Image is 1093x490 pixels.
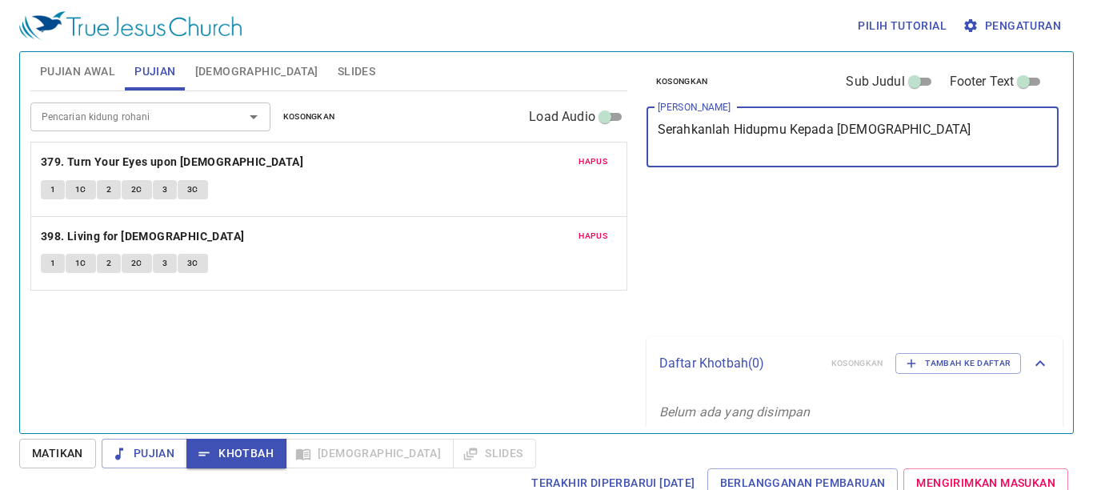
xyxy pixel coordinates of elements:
span: Load Audio [529,107,595,127]
span: Pujian [134,62,175,82]
button: 1 [41,254,65,273]
span: Matikan [32,444,83,464]
button: 379. Turn Your Eyes upon [DEMOGRAPHIC_DATA] [41,152,306,172]
button: Kosongkan [274,107,345,127]
button: Pujian [102,439,187,468]
span: Khotbah [199,444,274,464]
span: 2 [106,183,111,197]
span: Sub Judul [846,72,904,91]
textarea: Serahkanlah Hidupmu Kepada [DEMOGRAPHIC_DATA] [658,122,1048,152]
span: Slides [338,62,375,82]
span: 1 [50,256,55,271]
span: 3C [187,256,198,271]
span: Pengaturan [966,16,1061,36]
button: Hapus [569,227,617,246]
button: Khotbah [186,439,286,468]
button: Tambah ke Daftar [895,353,1021,374]
span: 1 [50,183,55,197]
span: Hapus [579,155,607,169]
button: 3 [153,254,177,273]
button: 3 [153,180,177,199]
i: Belum ada yang disimpan [659,404,810,420]
button: 1 [41,180,65,199]
img: True Jesus Church [19,11,242,40]
button: Kosongkan [647,72,718,91]
span: Tambah ke Daftar [906,356,1011,371]
span: Pilih tutorial [858,16,947,36]
button: Pengaturan [959,11,1067,41]
button: Open [242,106,265,128]
span: 2C [131,256,142,271]
button: 1C [66,180,96,199]
span: Hapus [579,229,607,243]
span: Pujian [114,444,174,464]
button: 398. Living for [DEMOGRAPHIC_DATA] [41,227,247,247]
button: 2C [122,254,152,273]
span: [DEMOGRAPHIC_DATA] [195,62,318,82]
span: Footer Text [950,72,1015,91]
button: Pilih tutorial [851,11,953,41]
button: 2 [97,180,121,199]
button: 1C [66,254,96,273]
span: Kosongkan [283,110,335,124]
div: Daftar Khotbah(0)KosongkanTambah ke Daftar [647,337,1063,390]
b: 379. Turn Your Eyes upon [DEMOGRAPHIC_DATA] [41,152,303,172]
p: Daftar Khotbah ( 0 ) [659,354,819,373]
iframe: from-child [640,184,979,331]
b: 398. Living for [DEMOGRAPHIC_DATA] [41,227,245,247]
button: Hapus [569,152,617,171]
button: Matikan [19,439,96,468]
span: 1C [75,183,86,197]
span: 3 [162,183,167,197]
span: Kosongkan [656,74,708,89]
span: 1C [75,256,86,271]
span: 2 [106,256,111,271]
button: 2 [97,254,121,273]
span: 3 [162,256,167,271]
span: 3C [187,183,198,197]
button: 3C [178,180,208,199]
span: Pujian Awal [40,62,115,82]
button: 3C [178,254,208,273]
button: 2C [122,180,152,199]
span: 2C [131,183,142,197]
